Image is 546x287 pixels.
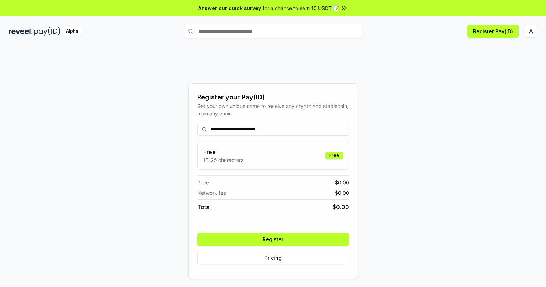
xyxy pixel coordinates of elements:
[62,27,82,36] div: Alpha
[197,203,211,211] span: Total
[335,189,349,197] span: $ 0.00
[203,148,243,156] h3: Free
[197,92,349,102] div: Register your Pay(ID)
[9,27,33,36] img: reveel_dark
[332,203,349,211] span: $ 0.00
[203,156,243,164] p: 13-25 characters
[263,4,339,12] span: for a chance to earn 10 USDT 📝
[325,152,343,159] div: Free
[198,4,261,12] span: Answer our quick survey
[467,25,519,38] button: Register Pay(ID)
[335,179,349,186] span: $ 0.00
[197,252,349,264] button: Pricing
[197,179,209,186] span: Price
[197,102,349,117] div: Get your own unique name to receive any crypto and stablecoin, from any chain
[34,27,60,36] img: pay_id
[197,233,349,246] button: Register
[197,189,226,197] span: Network fee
